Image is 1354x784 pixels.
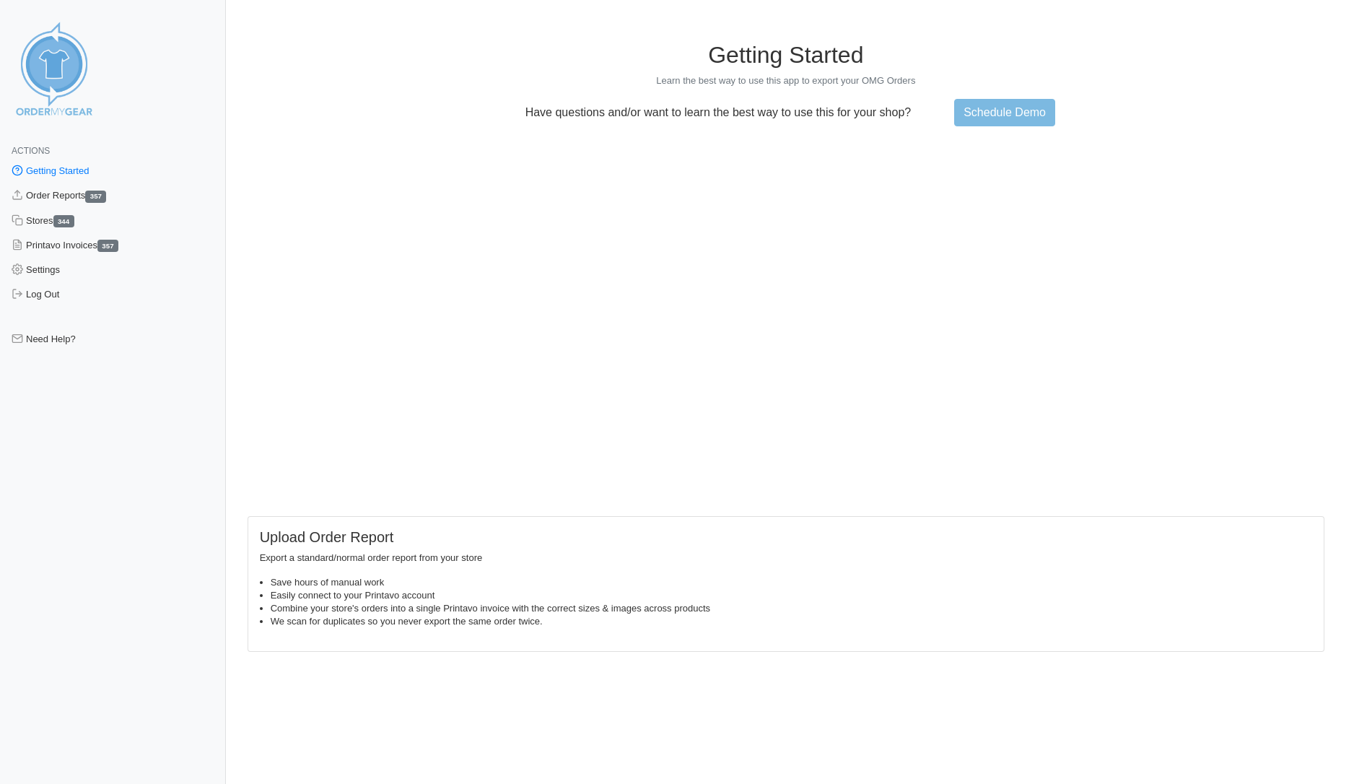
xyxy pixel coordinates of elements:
[954,99,1055,126] a: Schedule Demo
[12,146,50,156] span: Actions
[53,215,74,227] span: 344
[271,602,1312,615] li: Combine your store's orders into a single Printavo invoice with the correct sizes & images across...
[97,240,118,252] span: 357
[248,41,1324,69] h1: Getting Started
[85,191,106,203] span: 357
[517,106,920,119] p: Have questions and/or want to learn the best way to use this for your shop?
[271,576,1312,589] li: Save hours of manual work
[260,552,1312,565] p: Export a standard/normal order report from your store
[248,74,1324,87] p: Learn the best way to use this app to export your OMG Orders
[260,528,1312,546] h5: Upload Order Report
[271,589,1312,602] li: Easily connect to your Printavo account
[271,615,1312,628] li: We scan for duplicates so you never export the same order twice.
